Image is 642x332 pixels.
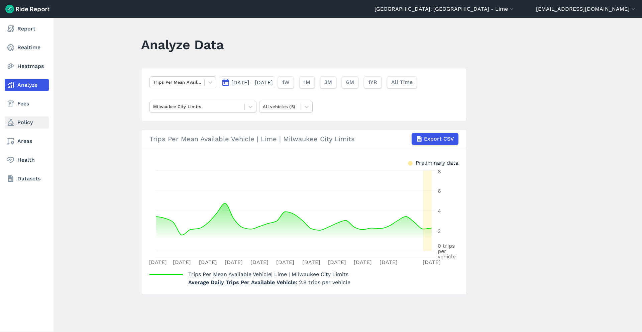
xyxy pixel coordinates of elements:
[424,135,454,143] span: Export CSV
[5,154,49,166] a: Health
[231,79,273,86] span: [DATE]—[DATE]
[5,116,49,129] a: Policy
[320,76,336,88] button: 3M
[5,173,49,185] a: Datasets
[5,98,49,110] a: Fees
[423,259,441,265] tspan: [DATE]
[302,259,320,265] tspan: [DATE]
[5,79,49,91] a: Analyze
[188,277,299,286] span: Average Daily Trips Per Available Vehicle
[380,259,398,265] tspan: [DATE]
[438,228,441,234] tspan: 2
[278,76,294,88] button: 1W
[149,259,167,265] tspan: [DATE]
[416,159,458,166] div: Preliminary data
[5,5,49,13] img: Ride Report
[391,78,413,86] span: All Time
[141,35,224,54] h1: Analyze Data
[5,23,49,35] a: Report
[342,76,358,88] button: 6M
[188,271,348,277] span: | Lime | Milwaukee City Limits
[438,243,455,249] tspan: 0 trips
[328,259,346,265] tspan: [DATE]
[173,259,191,265] tspan: [DATE]
[438,208,441,214] tspan: 4
[438,188,441,194] tspan: 6
[387,76,417,88] button: All Time
[225,259,243,265] tspan: [DATE]
[5,135,49,147] a: Areas
[536,5,637,13] button: [EMAIL_ADDRESS][DOMAIN_NAME]
[346,78,354,86] span: 6M
[304,78,310,86] span: 1M
[438,168,441,175] tspan: 8
[250,259,269,265] tspan: [DATE]
[188,278,350,286] p: 2.8 trips per vehicle
[438,253,456,260] tspan: vehicle
[324,78,332,86] span: 3M
[374,5,515,13] button: [GEOGRAPHIC_DATA], [GEOGRAPHIC_DATA] - Lime
[438,248,446,254] tspan: per
[276,259,294,265] tspan: [DATE]
[219,76,275,88] button: [DATE]—[DATE]
[149,133,458,145] div: Trips Per Mean Available Vehicle | Lime | Milwaukee City Limits
[354,259,372,265] tspan: [DATE]
[299,76,315,88] button: 1M
[5,60,49,72] a: Heatmaps
[282,78,290,86] span: 1W
[5,41,49,54] a: Realtime
[188,269,271,278] span: Trips Per Mean Available Vehicle
[368,78,377,86] span: 1YR
[412,133,458,145] button: Export CSV
[364,76,382,88] button: 1YR
[199,259,217,265] tspan: [DATE]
